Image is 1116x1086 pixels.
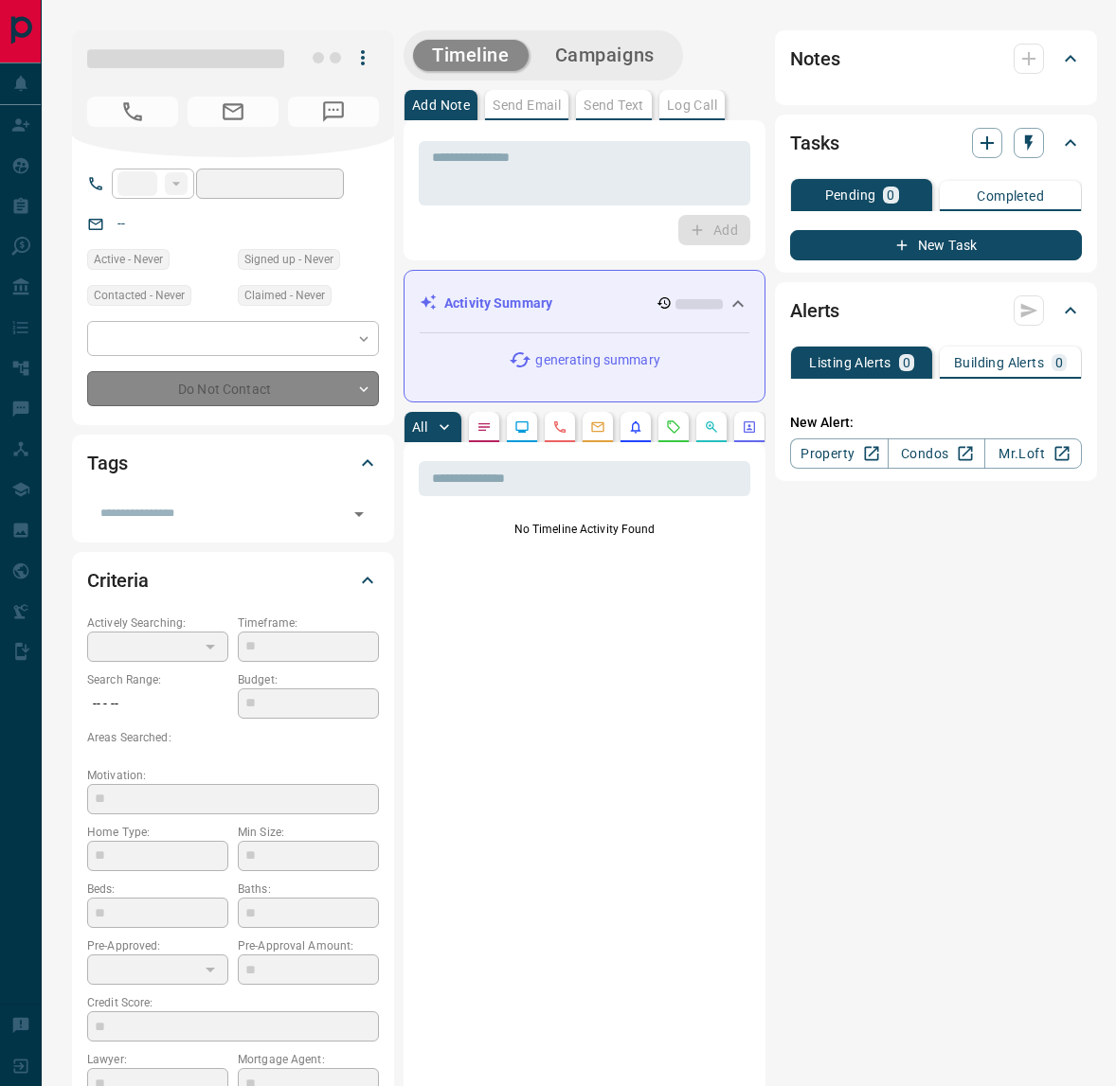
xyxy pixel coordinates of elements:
[790,295,839,326] h2: Alerts
[704,419,719,435] svg: Opportunities
[346,501,372,527] button: Open
[87,614,228,632] p: Actively Searching:
[666,419,681,435] svg: Requests
[552,419,567,435] svg: Calls
[87,729,379,746] p: Areas Searched:
[238,1051,379,1068] p: Mortgage Agent:
[790,36,1082,81] div: Notes
[809,356,891,369] p: Listing Alerts
[977,189,1044,203] p: Completed
[790,230,1082,260] button: New Task
[87,824,228,841] p: Home Type:
[514,419,530,435] svg: Lead Browsing Activity
[412,98,470,112] p: Add Note
[94,286,185,305] span: Contacted - Never
[536,40,674,71] button: Campaigns
[1055,356,1063,369] p: 0
[954,356,1044,369] p: Building Alerts
[887,188,894,202] p: 0
[420,286,749,321] div: Activity Summary
[288,97,379,127] span: No Number
[244,250,333,269] span: Signed up - Never
[790,128,838,158] h2: Tasks
[87,671,228,688] p: Search Range:
[87,881,228,898] p: Beds:
[444,294,552,313] p: Activity Summary
[87,688,228,720] p: -- - --
[87,994,379,1011] p: Credit Score:
[535,350,659,370] p: generating summary
[188,97,279,127] span: No Email
[790,120,1082,166] div: Tasks
[87,558,379,603] div: Criteria
[238,671,379,688] p: Budget:
[87,440,379,486] div: Tags
[117,216,125,231] a: --
[903,356,910,369] p: 0
[87,371,379,406] div: Do Not Contact
[790,288,1082,333] div: Alerts
[87,97,178,127] span: No Number
[825,188,876,202] p: Pending
[888,438,985,469] a: Condos
[790,44,839,74] h2: Notes
[628,419,643,435] svg: Listing Alerts
[87,767,379,784] p: Motivation:
[238,937,379,954] p: Pre-Approval Amount:
[984,438,1082,469] a: Mr.Loft
[790,413,1082,433] p: New Alert:
[87,937,228,954] p: Pre-Approved:
[238,614,379,632] p: Timeframe:
[413,40,529,71] button: Timeline
[87,1051,228,1068] p: Lawyer:
[94,250,163,269] span: Active - Never
[742,419,757,435] svg: Agent Actions
[419,521,750,538] p: No Timeline Activity Found
[477,419,492,435] svg: Notes
[238,824,379,841] p: Min Size:
[87,448,127,478] h2: Tags
[590,419,605,435] svg: Emails
[238,881,379,898] p: Baths:
[244,286,325,305] span: Claimed - Never
[412,420,427,434] p: All
[790,438,888,469] a: Property
[87,565,149,596] h2: Criteria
